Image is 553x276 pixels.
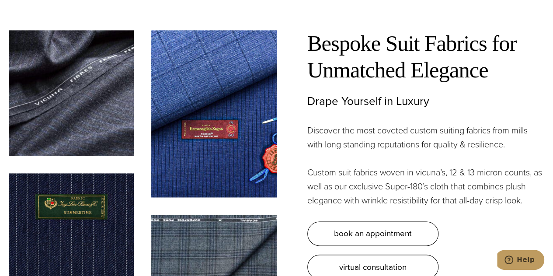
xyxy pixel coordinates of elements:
[307,165,545,207] p: Custom suit fabrics woven in vicuna’s, 12 & 13 micron counts, as well as our exclusive Super-180’...
[307,221,438,246] a: book an appointment
[307,30,545,83] h2: Bespoke Suit Fabrics for Unmatched Elegance
[307,94,545,108] h3: Drape Yourself in Luxury
[497,250,544,272] iframe: Opens a widget where you can chat to one of our agents
[334,227,412,240] span: book an appointment
[151,30,276,197] img: Ermenegildo Zegna blue narrow stripe suit fabric swatch.
[307,123,545,151] p: Discover the most coveted custom suiting fabrics from mills with long standing reputations for qu...
[9,30,134,155] img: Piacenza Vicuna grey with blue stripe bolt of fabric.
[339,260,407,273] span: virtual consultation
